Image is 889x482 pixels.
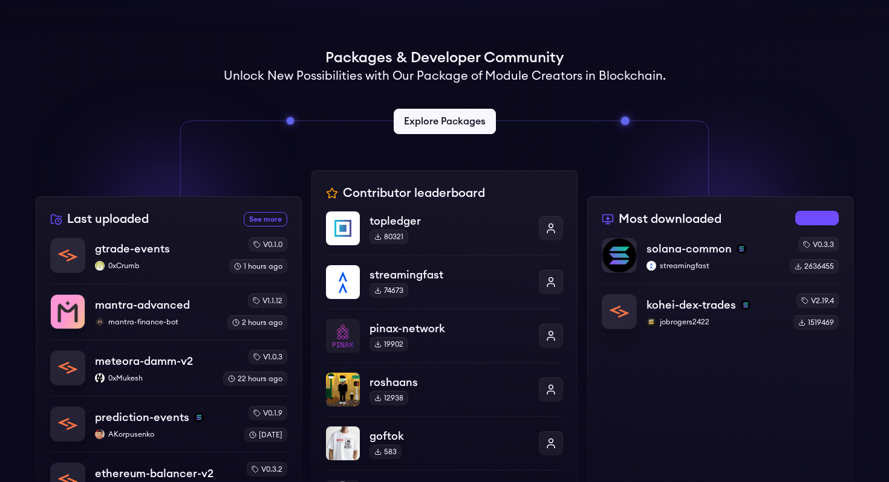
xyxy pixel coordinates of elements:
[326,373,360,406] img: roshaans
[326,362,563,416] a: roshaansroshaans12938
[370,283,408,298] div: 74673
[370,374,529,391] p: roshaans
[244,212,287,227] a: See more recently uploaded packages
[95,429,105,439] img: AKorpusenko
[326,211,360,245] img: topledger
[646,261,656,271] img: streamingfast
[370,230,408,244] div: 80321
[326,255,563,309] a: streamingfaststreamingfast74673
[50,237,287,283] a: gtrade-eventsgtrade-events0xCrumb0xCrumbv0.1.01 hours ago
[646,317,656,327] img: jobrogers2422
[796,294,839,308] div: v2.19.4
[249,350,287,364] div: v1.0.3
[229,259,287,274] div: 1 hours ago
[326,319,360,353] img: pinax-network
[326,211,563,255] a: topledgertopledger80321
[223,371,287,386] div: 22 hours ago
[224,68,666,85] h2: Unlock New Possibilities with Our Package of Module Creators in Blockchain.
[95,297,190,313] p: mantra-advanced
[249,406,287,420] div: v0.1.9
[798,237,839,252] div: v0.3.3
[247,462,287,477] div: v0.3.2
[370,337,408,352] div: 19902
[741,300,751,310] img: solana
[50,283,287,339] a: mantra-advancedmantra-advancedmantra-finance-botmantra-finance-botv1.1.122 hours ago
[790,259,839,274] div: 2636455
[326,309,563,362] a: pinax-networkpinax-network19902
[646,240,732,257] p: solana-common
[227,315,287,330] div: 2 hours ago
[325,48,564,68] h1: Packages & Developer Community
[370,428,529,445] p: goftok
[244,428,287,442] div: [DATE]
[370,445,402,459] div: 583
[646,297,736,313] p: kohei-dex-trades
[795,211,839,225] a: See more most downloaded packages
[95,409,189,426] p: prediction-events
[95,261,105,271] img: 0xCrumb
[326,416,563,470] a: goftokgoftok583
[51,295,85,329] img: mantra-advanced
[95,353,193,370] p: meteora-damm-v2
[737,244,746,254] img: solana
[95,261,220,271] p: 0xCrumb
[602,237,839,283] a: solana-commonsolana-commonsolanastreamingfaststreamingfastv0.3.32636455
[394,109,496,134] a: Explore Packages
[370,320,529,337] p: pinax-network
[51,351,85,385] img: meteora-damm-v2
[248,294,287,308] div: v1.1.12
[646,317,784,327] p: jobrogers2422
[50,339,287,396] a: meteora-damm-v2meteora-damm-v20xMukesh0xMukeshv1.0.322 hours ago
[793,315,839,330] div: 1519469
[646,261,780,271] p: streamingfast
[95,465,213,482] p: ethereum-balancer-v2
[95,240,170,257] p: gtrade-events
[326,426,360,460] img: goftok
[370,266,529,283] p: streamingfast
[194,413,204,422] img: solana
[370,213,529,230] p: topledger
[51,407,85,441] img: prediction-events
[249,237,287,252] div: v0.1.0
[95,373,105,383] img: 0xMukesh
[602,283,839,330] a: kohei-dex-tradeskohei-dex-tradessolanajobrogers2422jobrogers2422v2.19.41519469
[602,239,636,272] img: solana-common
[95,317,105,327] img: mantra-finance-bot
[370,391,408,405] div: 12938
[51,239,85,272] img: gtrade-events
[326,265,360,299] img: streamingfast
[95,373,213,383] p: 0xMukesh
[50,396,287,452] a: prediction-eventsprediction-eventssolanaAKorpusenkoAKorpusenkov0.1.9[DATE]
[95,317,218,327] p: mantra-finance-bot
[602,295,636,329] img: kohei-dex-trades
[95,429,235,439] p: AKorpusenko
